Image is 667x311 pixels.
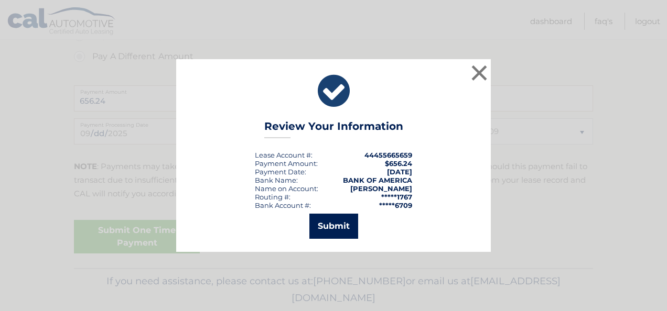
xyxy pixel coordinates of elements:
[309,214,358,239] button: Submit
[364,151,412,159] strong: 44455665659
[255,159,318,168] div: Payment Amount:
[255,201,311,209] div: Bank Account #:
[255,151,313,159] div: Lease Account #:
[264,120,403,138] h3: Review Your Information
[343,176,412,184] strong: BANK OF AMERICA
[255,168,305,176] span: Payment Date
[385,159,412,168] span: $656.24
[387,168,412,176] span: [DATE]
[255,176,298,184] div: Bank Name:
[255,168,306,176] div: :
[350,184,412,193] strong: [PERSON_NAME]
[255,184,318,193] div: Name on Account:
[255,193,291,201] div: Routing #:
[469,62,490,83] button: ×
